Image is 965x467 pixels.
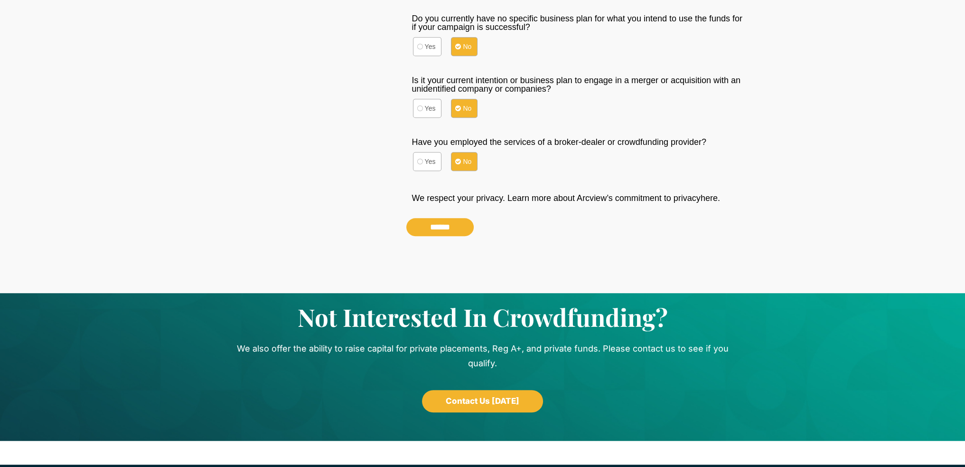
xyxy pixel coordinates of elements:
[412,191,743,206] p: We respect your privacy. Learn more about Arcview’s commitment to privacy .
[222,341,744,371] p: We also offer the ability to raise capital for private placements, Reg A+, and private funds. Ple...
[413,37,442,56] label: Yes
[451,99,478,118] label: No
[451,152,478,171] label: No
[413,152,442,171] label: Yes
[413,99,442,118] label: Yes
[446,397,519,405] span: Contact Us [DATE]
[701,193,718,203] a: here
[422,390,543,412] a: Contact Us [DATE]
[412,14,743,31] label: Do you currently have no specific business plan for what you intend to use the funds for if your ...
[412,138,743,146] label: Have you employed the services of a broker-dealer or crowdfunding provider?
[222,303,744,332] h3: Not Interested In Crowdfunding?
[451,37,478,56] label: No
[412,76,743,93] label: Is it your current intention or business plan to engage in a merger or acquisition with an uniden...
